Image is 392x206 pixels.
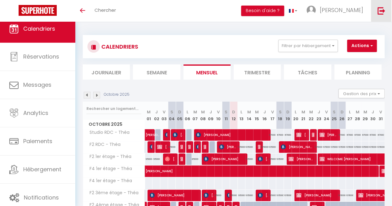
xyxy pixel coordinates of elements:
[286,109,289,115] abbr: D
[281,141,313,153] span: [PERSON_NAME]
[183,64,231,80] li: Mensuel
[157,141,167,153] span: [PERSON_NAME]
[150,189,197,201] span: [PERSON_NAME]
[163,109,165,115] abbr: V
[299,102,307,129] th: 21
[170,109,173,115] abbr: S
[255,109,259,115] abbr: M
[241,6,284,16] button: Besoin d'aide ?
[245,102,253,129] th: 14
[180,153,183,165] span: [PERSON_NAME]
[333,109,336,115] abbr: S
[207,102,214,129] th: 09
[306,6,316,15] img: ...
[23,25,55,33] span: Calendriers
[95,7,116,13] span: Chercher
[196,129,265,141] span: [PERSON_NAME]
[238,102,245,129] th: 13
[302,109,305,115] abbr: M
[84,129,131,136] span: Studio RDC - Théa
[84,141,122,148] span: F2 RDC - Théa
[145,153,153,165] div: 95000
[100,40,138,54] h3: CALENDRIERS
[278,40,338,52] button: Filtrer par hébergement
[288,153,313,165] span: [PERSON_NAME]
[271,109,274,115] abbr: V
[86,103,141,114] input: Rechercher un logement...
[369,129,377,141] div: 67000
[245,153,253,165] div: 105000
[104,92,130,98] p: Octobre 2025
[196,141,198,153] span: [PERSON_NAME]
[309,109,313,115] abbr: M
[269,129,276,141] div: 67000
[23,165,61,173] span: Hébergement
[355,109,359,115] abbr: M
[84,165,134,172] span: F4 1er étage - Théa
[261,141,269,153] div: 105000
[276,153,284,165] div: 105000
[377,7,385,15] img: logout
[146,126,160,138] span: [PERSON_NAME]
[230,190,238,201] div: 95000
[84,190,140,196] span: F2 3ème étage - Théa
[369,102,377,129] th: 30
[214,102,222,129] th: 10
[349,109,350,115] abbr: L
[234,64,281,80] li: Trimestre
[23,53,59,60] span: Réservations
[204,141,206,153] span: [PERSON_NAME]
[346,102,354,129] th: 27
[269,102,276,129] th: 17
[258,141,260,153] span: heritage couture
[347,40,377,52] button: Actions
[143,129,150,141] a: [PERSON_NAME]
[284,129,292,141] div: 67000
[354,129,361,141] div: 67000
[165,153,175,165] span: [PERSON_NAME]
[183,102,191,129] th: 06
[258,189,268,201] span: [PERSON_NAME]
[23,81,51,89] span: Messages
[232,109,235,115] abbr: D
[377,129,385,141] div: 67000
[325,109,328,115] abbr: V
[238,141,245,153] div: 105000
[377,102,385,129] th: 31
[377,141,385,153] div: 105000
[24,194,59,201] span: Notifications
[330,141,338,153] div: 105000
[284,64,331,80] li: Tâches
[354,102,361,129] th: 28
[191,102,199,129] th: 07
[372,109,374,115] abbr: J
[295,109,297,115] abbr: L
[334,64,381,80] li: Planning
[247,109,251,115] abbr: M
[180,141,183,153] span: [PERSON_NAME] [PERSON_NAME]
[269,153,276,165] div: 105000
[319,129,337,141] span: [PERSON_NAME]
[152,102,160,129] th: 02
[191,153,199,165] div: 85000
[23,137,52,145] span: Paiements
[173,129,183,141] span: [PERSON_NAME]
[346,190,354,201] div: 105000
[150,141,152,153] span: [PERSON_NAME]
[83,120,145,129] span: Octobre 2025
[269,190,276,201] div: 105000
[147,109,151,115] abbr: M
[284,190,292,201] div: 105000
[217,109,220,115] abbr: V
[276,102,284,129] th: 18
[330,102,338,129] th: 25
[307,102,315,129] th: 22
[346,141,354,153] div: 105000
[261,102,269,129] th: 16
[284,102,292,129] th: 19
[160,102,168,129] th: 03
[296,129,306,141] span: [PERSON_NAME]
[201,109,205,115] abbr: M
[19,5,57,16] img: Super Booking
[214,190,222,201] div: 95000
